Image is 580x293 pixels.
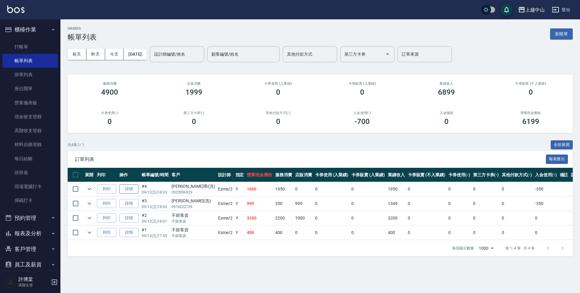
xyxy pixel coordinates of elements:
[234,226,246,240] td: Y
[500,182,533,196] td: 0
[529,88,533,96] h3: 0
[234,182,246,196] td: Y
[386,226,406,240] td: 400
[140,168,170,182] th: 帳單編號/時間
[172,190,215,195] p: 0922996929
[550,31,573,37] a: 新開單
[386,211,406,225] td: 3200
[97,228,116,237] button: 列印
[217,182,234,196] td: Esme /2
[406,182,447,196] td: 0
[472,168,501,182] th: 第三方卡券(-)
[2,166,58,180] a: 排班表
[2,257,58,272] button: 員工及薪資
[2,138,58,151] a: 材料自購登錄
[386,182,406,196] td: 1950
[185,88,202,96] h3: 1999
[245,182,274,196] td: 1600
[476,240,496,256] div: 1000
[472,226,501,240] td: 0
[274,226,294,240] td: 400
[274,197,294,211] td: 350
[533,182,558,196] td: -350
[172,233,215,239] p: 不留客資
[245,168,274,182] th: 營業現金應收
[140,211,170,225] td: #2
[2,110,58,124] a: 現金收支登錄
[2,210,58,226] button: 預約管理
[472,211,501,225] td: 0
[83,168,95,182] th: 展開
[327,111,397,115] h2: 入金使用(-)
[234,168,246,182] th: 指定
[97,199,116,208] button: 列印
[140,226,170,240] td: #1
[533,211,558,225] td: 0
[75,111,145,115] h2: 卡券使用(-)
[2,241,58,257] button: 客戶管理
[124,49,147,60] button: [DATE]
[172,204,215,210] p: 0910222739
[383,49,392,59] button: Open
[119,213,139,223] a: 詳情
[550,28,573,40] button: 新開單
[533,197,558,211] td: -350
[85,228,94,237] button: expand row
[447,197,472,211] td: 0
[2,82,58,96] a: 座位開單
[525,6,545,14] div: 上越中山
[18,276,49,282] h5: 許博棠
[234,211,246,225] td: Y
[276,117,280,126] h3: 0
[140,182,170,196] td: #4
[355,117,370,126] h3: -700
[68,142,84,148] p: 共 4 筆, 1 / 1
[447,168,472,182] th: 卡券使用(-)
[274,182,294,196] td: 1950
[170,168,217,182] th: 客戶
[7,5,24,13] img: Logo
[447,182,472,196] td: 0
[2,54,58,68] a: 帳單列表
[140,197,170,211] td: #3
[406,168,447,182] th: 卡券販賣 (不入業績)
[406,226,447,240] td: 0
[243,82,313,86] h2: 卡券使用 (入業績)
[2,68,58,82] a: 掛單列表
[350,197,386,211] td: 0
[516,4,547,16] button: 上越中山
[2,226,58,241] button: 報表及分析
[172,183,215,190] div: [PERSON_NAME]蒂(洗)
[438,88,455,96] h3: 6899
[444,117,449,126] h3: 0
[360,88,364,96] h3: 0
[406,197,447,211] td: 0
[142,233,169,239] p: 09/12 (五) 17:59
[243,111,313,115] h2: 其他付款方式(-)
[551,140,573,150] button: 全部展開
[350,182,386,196] td: 0
[546,156,568,162] a: 報表匯出
[234,197,246,211] td: Y
[2,96,58,110] a: 營業儀表板
[217,168,234,182] th: 設計師
[533,226,558,240] td: 0
[217,211,234,225] td: Esme /2
[2,124,58,138] a: 高階收支登錄
[327,82,397,86] h2: 卡券販賣 (入業績)
[500,168,533,182] th: 其他付款方式(-)
[245,211,274,225] td: 3200
[119,184,139,194] a: 詳情
[97,184,116,194] button: 列印
[108,117,112,126] h3: 0
[558,168,570,182] th: 備註
[245,226,274,240] td: 400
[119,199,139,208] a: 詳情
[274,211,294,225] td: 2200
[75,82,145,86] h3: 服務消費
[142,190,169,195] p: 09/12 (五) 18:03
[95,168,118,182] th: 列印
[412,111,482,115] h2: 入金儲值
[2,180,58,194] a: 現場電腦打卡
[159,111,229,115] h2: 第三方卡券(-)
